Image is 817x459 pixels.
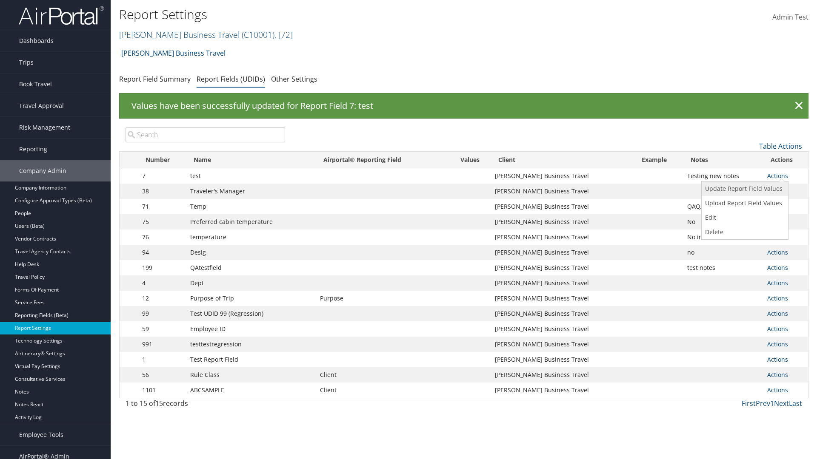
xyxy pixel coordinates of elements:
[316,152,449,168] th: Airportal&reg; Reporting Field
[271,74,317,84] a: Other Settings
[774,399,789,408] a: Next
[683,245,763,260] td: no
[186,245,316,260] td: Desig
[119,6,579,23] h1: Report Settings
[756,399,770,408] a: Prev
[491,214,634,229] td: [PERSON_NAME] Business Travel
[186,214,316,229] td: Preferred cabin temperature
[186,367,316,382] td: Rule Class
[316,291,449,306] td: Purpose
[491,352,634,367] td: [PERSON_NAME] Business Travel
[186,321,316,337] td: Employee ID
[19,52,34,73] span: Trips
[186,275,316,291] td: Dept
[138,382,186,398] td: 1101
[702,225,786,239] a: Delete
[138,352,186,367] td: 1
[767,340,788,348] a: Actions
[119,93,808,119] div: Values have been successfully updated for Report Field 7: test
[742,399,756,408] a: First
[491,291,634,306] td: [PERSON_NAME] Business Travel
[789,399,802,408] a: Last
[683,214,763,229] td: No
[683,152,763,168] th: Notes
[491,306,634,321] td: [PERSON_NAME] Business Travel
[186,337,316,352] td: testtestregression
[186,152,316,168] th: Name
[186,168,316,184] td: test
[138,321,186,337] td: 59
[767,325,788,333] a: Actions
[186,382,316,398] td: ABCSAMPLE
[138,306,186,321] td: 99
[186,184,316,199] td: Traveler's Manager
[138,245,186,260] td: 94
[19,74,52,95] span: Book Travel
[138,184,186,199] td: 38
[767,172,788,180] a: Actions
[186,352,316,367] td: Test Report Field
[120,152,138,168] th: : activate to sort column descending
[19,6,104,25] img: airportal-logo.png
[767,309,788,317] a: Actions
[186,260,316,275] td: QAtestfield
[791,97,806,114] a: ×
[702,181,786,196] a: Update Report Field Values
[126,398,285,413] div: 1 to 15 of records
[759,142,802,151] a: Table Actions
[138,291,186,306] td: 12
[772,12,808,22] span: Admin Test
[767,355,788,363] a: Actions
[138,152,186,168] th: Number
[138,229,186,245] td: 76
[19,95,64,116] span: Travel Approval
[491,260,634,275] td: [PERSON_NAME] Business Travel
[767,263,788,272] a: Actions
[19,117,70,138] span: Risk Management
[126,127,285,142] input: Search
[683,229,763,245] td: No internotes
[491,229,634,245] td: [PERSON_NAME] Business Travel
[491,382,634,398] td: [PERSON_NAME] Business Travel
[121,45,226,62] a: [PERSON_NAME] Business Travel
[138,275,186,291] td: 4
[138,337,186,352] td: 991
[702,196,786,210] a: Upload Report Field Values
[772,4,808,31] a: Admin Test
[186,229,316,245] td: temperature
[119,29,293,40] a: [PERSON_NAME] Business Travel
[702,210,786,225] a: Edit
[491,275,634,291] td: [PERSON_NAME] Business Travel
[138,260,186,275] td: 199
[186,306,316,321] td: Test UDID 99 (Regression)
[491,321,634,337] td: [PERSON_NAME] Business Travel
[316,382,449,398] td: Client
[491,168,634,184] td: [PERSON_NAME] Business Travel
[683,168,763,184] td: Testing new notes
[138,367,186,382] td: 56
[763,152,808,168] th: Actions
[155,399,163,408] span: 15
[186,291,316,306] td: Purpose of Trip
[19,160,66,181] span: Company Admin
[767,279,788,287] a: Actions
[491,337,634,352] td: [PERSON_NAME] Business Travel
[683,260,763,275] td: test notes
[491,152,634,168] th: Client
[767,248,788,256] a: Actions
[19,30,54,51] span: Dashboards
[634,152,683,168] th: Example
[119,74,191,84] a: Report Field Summary
[449,152,491,168] th: Values
[19,424,63,445] span: Employee Tools
[767,386,788,394] a: Actions
[770,399,774,408] a: 1
[197,74,265,84] a: Report Fields (UDIDs)
[138,168,186,184] td: 7
[138,214,186,229] td: 75
[138,199,186,214] td: 71
[683,199,763,214] td: QAQA test
[767,294,788,302] a: Actions
[767,371,788,379] a: Actions
[316,367,449,382] td: Client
